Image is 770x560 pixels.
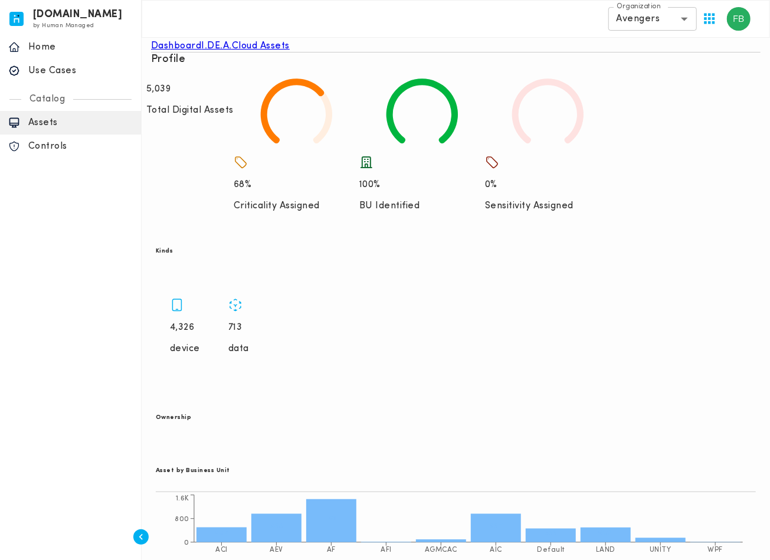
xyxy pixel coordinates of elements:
text: 1.5K [325,516,338,523]
p: Sensitivity Assigned [485,200,611,212]
p: 100% [359,179,485,191]
h6: Asset by Business Unit [156,465,756,477]
tspan: AF [327,547,336,554]
span: by Human Managed [33,22,94,29]
p: Total Digital Assets [146,104,234,116]
h6: [DOMAIN_NAME] [33,11,123,19]
label: Organization [617,2,661,12]
tspan: AIC [490,547,502,554]
text: 967 [490,523,503,530]
text: 504 [215,530,229,537]
h6: Kinds [156,245,173,257]
div: Avengers [608,7,697,31]
button: User [722,2,755,35]
a: Cloud Assets [232,40,290,52]
h6: Profile [151,53,186,67]
tspan: AGMCAC [425,547,458,554]
p: data [228,343,249,355]
tspan: 0 [185,539,190,546]
p: Home [28,41,133,53]
p: BU Identified [359,200,485,212]
img: invicta.io [9,12,24,26]
p: 713 [228,322,249,333]
tspan: WPF [708,547,723,554]
text: 963 [270,523,283,530]
p: 5,039 [146,83,234,95]
p: Criticality Assigned [234,200,359,212]
tspan: 1.6K [176,495,189,502]
a: I.DE.A. [202,40,232,52]
tspan: AEV [270,547,283,554]
p: Catalog [21,93,74,105]
tspan: UNITY [650,547,671,554]
p: device [170,343,200,355]
tspan: 800 [175,516,190,523]
tspan: ACI [215,547,228,554]
p: 0% [485,179,611,191]
tspan: AFI [381,547,392,554]
p: Controls [28,140,133,152]
tspan: LAND [596,547,615,554]
p: 68% [234,179,359,191]
text: 466 [544,530,558,538]
h6: Ownership [156,412,192,424]
p: 4,326 [170,322,200,333]
tspan: Default [537,547,565,554]
p: Assets [28,117,133,129]
text: 502 [599,530,613,537]
a: Dashboard [151,40,202,52]
img: Francis Botavara [727,7,751,31]
p: Use Cases [28,65,133,77]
